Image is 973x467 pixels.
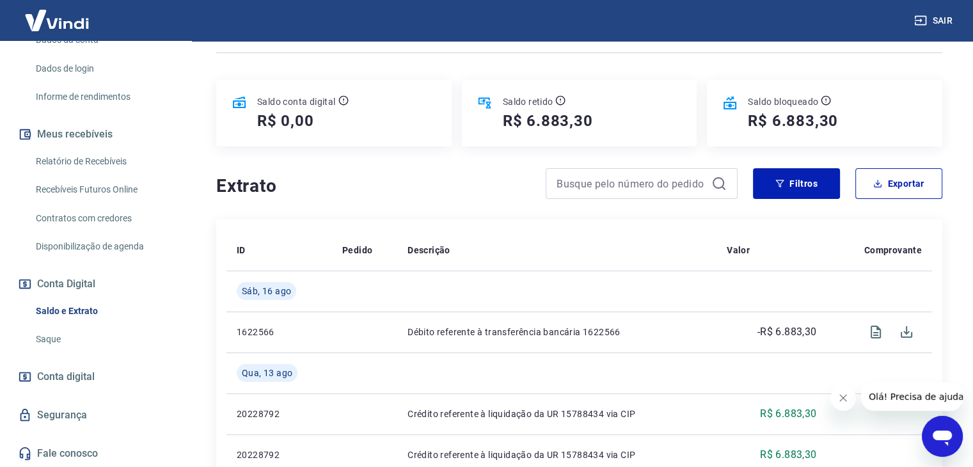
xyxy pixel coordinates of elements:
p: Saldo conta digital [257,95,336,108]
h5: R$ 0,00 [257,111,314,131]
a: Informe de rendimentos [31,84,176,110]
span: Olá! Precisa de ajuda? [8,9,107,19]
span: Sáb, 16 ago [242,285,291,297]
p: 20228792 [237,448,322,461]
p: Descrição [407,244,450,257]
a: Disponibilização de agenda [31,233,176,260]
p: -R$ 6.883,30 [757,324,817,340]
p: R$ 6.883,30 [760,406,816,422]
a: Saldo e Extrato [31,298,176,324]
iframe: Botão para abrir a janela de mensagens [922,416,963,457]
p: R$ 6.883,30 [760,447,816,463]
span: Download [891,317,922,347]
p: Pedido [342,244,372,257]
iframe: Mensagem da empresa [861,383,963,411]
button: Filtros [753,168,840,199]
button: Conta Digital [15,270,176,298]
p: Débito referente à transferência bancária 1622566 [407,326,706,338]
p: Valor [727,244,750,257]
a: Dados de login [31,56,176,82]
a: Saque [31,326,176,352]
button: Meus recebíveis [15,120,176,148]
a: Conta digital [15,363,176,391]
iframe: Fechar mensagem [830,385,856,411]
button: Sair [912,9,958,33]
p: ID [237,244,246,257]
p: Crédito referente à liquidação da UR 15788434 via CIP [407,448,706,461]
input: Busque pelo número do pedido [557,174,706,193]
span: Conta digital [37,368,95,386]
a: Recebíveis Futuros Online [31,177,176,203]
p: Comprovante [864,244,922,257]
p: 1622566 [237,326,322,338]
a: Relatório de Recebíveis [31,148,176,175]
h5: R$ 6.883,30 [748,111,838,131]
p: 20228792 [237,408,322,420]
p: Saldo retido [503,95,553,108]
span: Visualizar [860,317,891,347]
img: Vindi [15,1,99,40]
button: Exportar [855,168,942,199]
h4: Extrato [216,173,530,199]
a: Contratos com credores [31,205,176,232]
p: Crédito referente à liquidação da UR 15788434 via CIP [407,408,706,420]
p: Saldo bloqueado [748,95,818,108]
h5: R$ 6.883,30 [503,111,593,131]
span: Qua, 13 ago [242,367,292,379]
a: Segurança [15,401,176,429]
